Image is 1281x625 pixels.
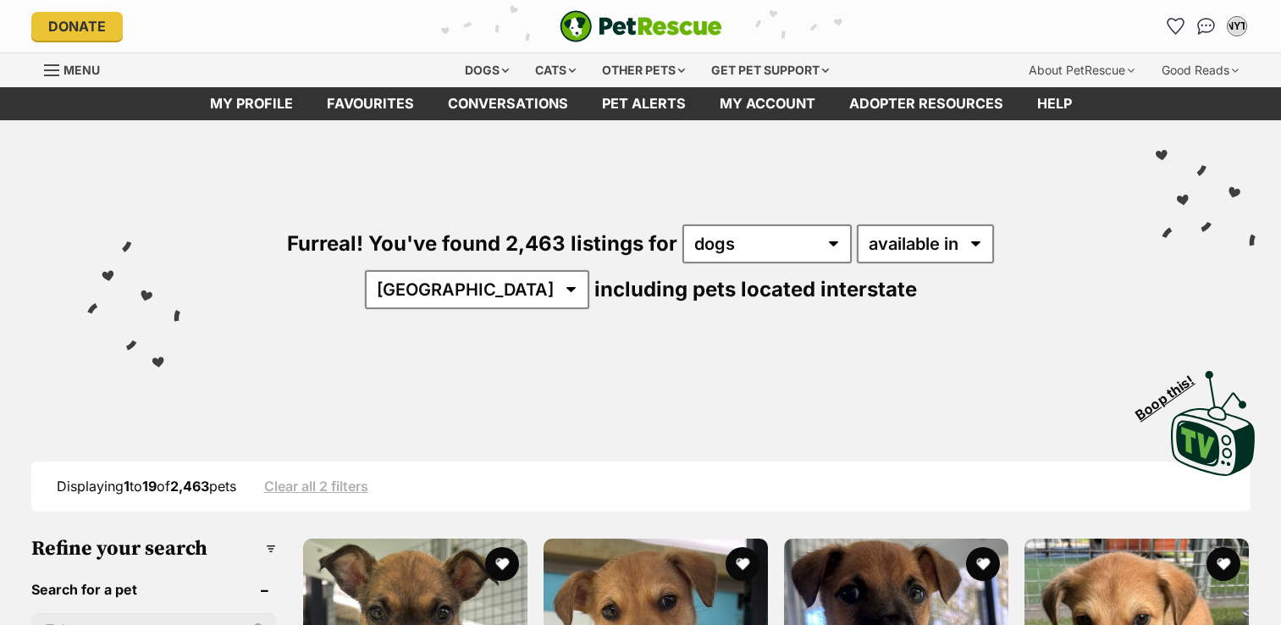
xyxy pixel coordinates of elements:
button: favourite [1206,547,1240,581]
button: favourite [966,547,1000,581]
span: Displaying to of pets [57,478,236,495]
a: Conversations [1193,13,1220,40]
strong: 19 [142,478,157,495]
span: Menu [63,63,100,77]
a: Clear all 2 filters [264,478,368,494]
a: Help [1020,87,1089,120]
a: Donate [31,12,123,41]
span: Boop this! [1133,362,1211,423]
span: Furreal! You've found 2,463 listings for [287,231,677,256]
header: Search for a pet [31,582,276,597]
a: Menu [44,53,112,84]
img: logo-e224e6f780fb5917bec1dbf3a21bbac754714ae5b6737aabdf751b685950b380.svg [560,10,722,42]
div: Dogs [453,53,521,87]
a: Adopter resources [832,87,1020,120]
button: favourite [726,547,759,581]
strong: 2,463 [170,478,209,495]
img: PetRescue TV logo [1171,371,1256,476]
a: Favourites [310,87,431,120]
a: My profile [193,87,310,120]
a: Boop this! [1171,356,1256,479]
div: Get pet support [699,53,841,87]
a: Pet alerts [585,87,703,120]
span: including pets located interstate [594,277,917,301]
a: My account [703,87,832,120]
ul: Account quick links [1162,13,1251,40]
a: Favourites [1162,13,1190,40]
button: favourite [485,547,519,581]
img: chat-41dd97257d64d25036548639549fe6c8038ab92f7586957e7f3b1b290dea8141.svg [1197,18,1215,35]
a: PetRescue [560,10,722,42]
div: Cats [523,53,588,87]
div: Good Reads [1150,53,1251,87]
div: About PetRescue [1017,53,1146,87]
h3: Refine your search [31,537,276,561]
button: My account [1223,13,1251,40]
div: NYT [1229,18,1245,35]
a: conversations [431,87,585,120]
div: Other pets [590,53,697,87]
strong: 1 [124,478,130,495]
